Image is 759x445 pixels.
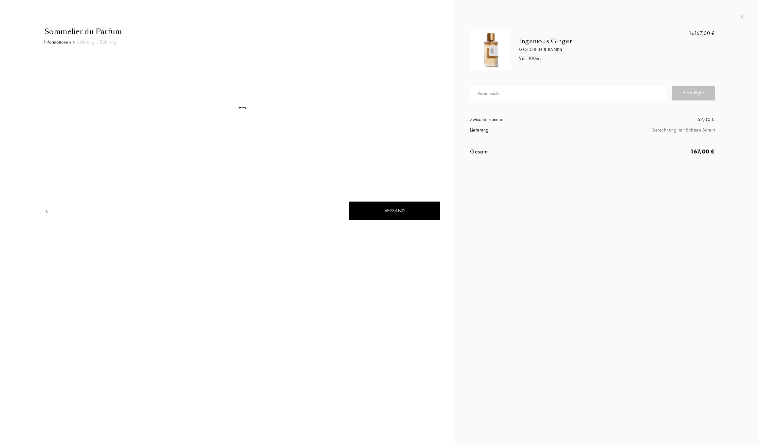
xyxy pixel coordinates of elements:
[77,39,95,45] div: Lieferung
[592,147,715,156] div: 167,00 €
[470,126,592,134] div: Lieferung
[44,26,440,37] div: Sommelier du Parfum
[100,39,116,45] div: Zahlung
[472,31,509,69] img: AJ4FOHRHMK.png
[592,126,715,134] div: Berechnung im nächsten Schritt
[519,38,674,45] div: Ingenious Ginger
[73,41,75,44] img: arr_black.svg
[478,90,499,97] div: Rabattcode
[96,41,98,44] img: arr_grey.svg
[689,29,715,37] div: 167,00 €
[740,15,744,19] img: quit_onboard.svg
[519,55,674,62] div: Vol: 100 mL
[470,147,592,156] div: Gesamt
[592,116,715,123] div: 167,00 €
[44,209,49,214] img: arrow.png
[349,201,440,221] div: Versand
[470,116,592,123] div: Zwischensumme
[44,39,71,45] div: Informationen
[672,86,715,100] div: Hinzufügen
[689,30,694,37] span: 1x
[519,46,674,53] div: Goldfield & Banks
